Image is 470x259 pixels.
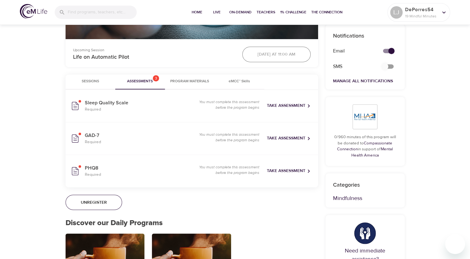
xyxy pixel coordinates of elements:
[264,133,313,144] button: Take Assessment
[189,9,204,16] span: Home
[311,9,342,16] span: The Connection
[333,194,397,202] p: Mindfulness
[153,75,159,81] span: 3
[85,107,185,113] p: Required
[85,139,185,145] p: Required
[280,9,306,16] span: 1% Challenge
[257,9,275,16] span: Teachers
[69,78,112,85] span: Sessions
[218,78,261,85] span: eMCC™ Skills
[445,234,465,254] iframe: Button to launch messaging window
[267,134,311,142] span: Take Assessment
[73,47,235,53] p: Upcoming Session
[390,6,403,19] div: LJ
[405,6,438,13] p: DePorres54
[267,102,311,110] span: Take Assessment
[329,44,376,58] div: Email
[85,132,185,139] p: GAD-7
[333,181,397,189] p: Categories
[68,6,137,19] input: Find programs, teachers, etc...
[264,165,313,177] button: Take Assessment
[66,217,318,229] p: Discover our Daily Programs
[20,4,47,19] img: logo
[229,9,252,16] span: On-Demand
[405,13,438,19] p: 19 Mindful Minutes
[85,164,185,172] p: PHQ8
[189,99,259,110] p: You must complete this assessment before the program begins
[73,53,235,61] p: Life on Automatic Pilot
[333,78,393,84] a: Manage All Notifications
[85,99,185,107] p: Sleep Quality Scale
[66,195,122,210] button: Unregister
[85,172,185,178] p: Required
[354,222,376,244] img: hands.png
[209,9,224,16] span: Live
[189,164,259,175] p: You must complete this assessment before the program begins
[267,167,311,175] span: Take Assessment
[329,59,376,74] div: SMS
[189,132,259,143] p: You must complete this assessment before the program begins
[264,100,313,111] button: Take Assessment
[127,78,153,85] span: Assessments
[81,199,107,207] span: Unregister
[169,78,211,85] span: Program Materials
[333,32,397,40] p: Notifications
[333,134,397,158] p: 0/960 minutes of this program will be donated to in support of
[351,147,393,158] a: Mental Health America
[337,141,392,152] a: Compassionate Connection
